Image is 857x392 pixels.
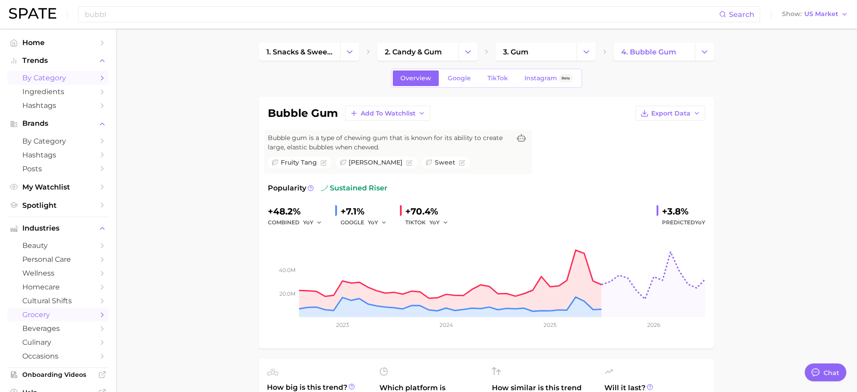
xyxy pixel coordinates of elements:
span: Home [22,38,94,47]
span: by Category [22,137,94,145]
button: Trends [7,54,109,67]
span: Predicted [662,217,705,228]
span: Onboarding Videos [22,371,94,379]
a: Hashtags [7,99,109,112]
button: Flag as miscategorized or irrelevant [320,160,327,166]
a: Ingredients [7,85,109,99]
span: 3. gum [503,48,528,56]
a: 1. snacks & sweets [259,43,340,61]
span: by Category [22,74,94,82]
span: Posts [22,165,94,173]
button: Industries [7,222,109,235]
a: 3. gum [495,43,577,61]
span: grocery [22,310,94,319]
button: Brands [7,117,109,130]
tspan: 2026 [647,322,660,328]
span: fruity tang [281,158,317,167]
div: combined [268,217,328,228]
span: sweet [435,158,455,167]
span: Trends [22,57,94,65]
span: sustained riser [321,183,387,194]
a: Onboarding Videos [7,368,109,381]
a: Home [7,36,109,50]
span: YoY [429,219,440,226]
button: Change Category [458,43,478,61]
a: 2. candy & gum [377,43,458,61]
span: Bubble gum is a type of chewing gum that is known for its ability to create large, elastic bubble... [268,133,511,152]
a: 4. bubble gum [614,43,695,61]
span: Add to Watchlist [361,110,416,117]
span: Overview [400,74,431,82]
span: homecare [22,283,94,291]
button: YoY [303,217,322,228]
span: My Watchlist [22,183,94,191]
span: wellness [22,269,94,277]
tspan: 2023 [336,322,349,328]
span: Search [729,10,754,19]
a: Overview [393,70,439,86]
span: Hashtags [22,151,94,159]
button: Flag as miscategorized or irrelevant [459,160,465,166]
span: Instagram [524,74,557,82]
a: personal care [7,252,109,266]
span: Export Data [651,110,691,117]
span: YoY [303,219,313,226]
a: beauty [7,239,109,252]
a: InstagramBeta [517,70,580,86]
div: +70.4% [405,204,454,219]
a: grocery [7,308,109,322]
button: Change Category [695,43,714,61]
a: Spotlight [7,198,109,212]
span: Beta [562,74,570,82]
button: Change Category [577,43,596,61]
span: US Market [804,12,838,17]
img: SPATE [9,8,56,19]
a: Posts [7,162,109,176]
span: Brands [22,120,94,128]
span: Industries [22,224,94,232]
a: by Category [7,134,109,148]
tspan: 2024 [440,322,453,328]
a: cultural shifts [7,294,109,308]
div: +48.2% [268,204,328,219]
h1: bubble gum [268,108,338,119]
button: Export Data [636,106,705,121]
span: cultural shifts [22,297,94,305]
span: occasions [22,352,94,360]
button: ShowUS Market [780,8,850,20]
span: Google [448,74,471,82]
span: 1. snacks & sweets [266,48,333,56]
a: homecare [7,280,109,294]
a: beverages [7,322,109,335]
a: occasions [7,349,109,363]
a: by Category [7,71,109,85]
span: YoY [368,219,378,226]
span: Hashtags [22,101,94,110]
span: 4. bubble gum [621,48,676,56]
a: TikTok [480,70,516,86]
span: beverages [22,324,94,333]
span: Show [782,12,802,17]
a: wellness [7,266,109,280]
span: TikTok [487,74,508,82]
div: TIKTOK [405,217,454,228]
a: My Watchlist [7,180,109,194]
span: culinary [22,338,94,347]
input: Search here for a brand, industry, or ingredient [84,7,719,22]
span: [PERSON_NAME] [349,158,403,167]
span: beauty [22,241,94,250]
span: 2. candy & gum [385,48,442,56]
span: Ingredients [22,87,94,96]
span: Spotlight [22,201,94,210]
span: YoY [695,219,705,226]
button: Add to Watchlist [345,106,430,121]
button: YoY [368,217,387,228]
a: Hashtags [7,148,109,162]
div: GOOGLE [341,217,393,228]
div: +7.1% [341,204,393,219]
div: +3.8% [662,204,705,219]
a: Google [440,70,478,86]
button: Change Category [340,43,359,61]
a: culinary [7,335,109,349]
button: Flag as miscategorized or irrelevant [406,160,412,166]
